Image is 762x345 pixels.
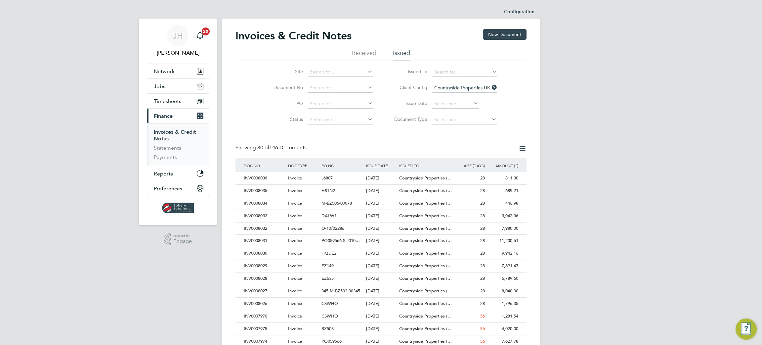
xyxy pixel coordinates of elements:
a: 20 [193,25,207,46]
span: 28 [480,225,485,231]
div: PO NO [320,158,364,173]
span: 56 [480,326,485,331]
span: 28 [480,250,485,256]
button: Engage Resource Center [736,319,757,340]
div: [DATE] [364,172,398,184]
div: INV0008035 [242,185,286,197]
span: Countryside Properties (… [399,200,452,206]
button: Jobs [147,79,209,93]
div: 7,691.47 [487,260,520,272]
span: O-10/02286 [321,225,344,231]
span: Invoice [288,250,302,256]
div: INV0007975 [242,323,286,335]
div: INV0008034 [242,197,286,210]
span: Countryside Properties (… [399,250,452,256]
span: 28 [480,275,485,281]
div: INV0008036 [242,172,286,184]
span: Network [154,68,175,74]
span: 56 [480,338,485,344]
h2: Invoices & Credit Notes [235,29,352,42]
span: Countryside Properties (… [399,213,452,219]
div: [DATE] [364,272,398,285]
span: 28 [480,263,485,269]
span: 28 [480,288,485,294]
div: [DATE] [364,285,398,297]
button: Finance [147,109,209,123]
span: Countryside Properties (… [399,338,452,344]
span: Countryside Properties (… [399,288,452,294]
div: INV0008031 [242,235,286,247]
input: Search for... [308,83,373,93]
span: Jobs [154,83,165,89]
div: [DATE] [364,323,398,335]
span: Timesheets [154,98,181,104]
div: [DATE] [364,235,398,247]
a: Go to home page [147,203,209,213]
div: 4,020.00 [487,323,520,335]
label: Document Type [389,116,427,122]
input: Search for... [308,68,373,77]
div: 1,281.54 [487,310,520,322]
span: Invoice [288,188,302,193]
div: [DATE] [364,310,398,322]
button: Network [147,64,209,78]
div: DOC NO [242,158,286,173]
div: 811.30 [487,172,520,184]
div: 8,040.00 [487,285,520,297]
span: Invoice [288,338,302,344]
div: 6,789.60 [487,272,520,285]
a: Payments [154,154,177,160]
nav: Main navigation [139,19,217,225]
span: Invoice [288,175,302,181]
span: EZ635 [321,275,334,281]
span: Powered by [173,233,192,239]
div: Showing [235,144,308,151]
span: Countryside Properties (… [399,326,452,331]
button: Reports [147,166,209,181]
a: Invoices & Credit Notes [154,129,196,142]
div: 9,942.16 [487,247,520,260]
div: INV0007976 [242,310,286,322]
li: Configuration [504,5,534,19]
span: EZ149 [321,263,334,269]
li: Issued [393,49,410,61]
div: DOC TYPE [286,158,320,173]
span: Countryside Properties (… [399,301,452,306]
div: Finance [147,123,209,166]
span: 20 [202,27,210,35]
span: 28 [480,200,485,206]
div: 3,042.36 [487,210,520,222]
button: Preferences [147,181,209,196]
input: Search for... [432,83,497,93]
div: 689.21 [487,185,520,197]
a: JH[PERSON_NAME] [147,25,209,57]
button: Timesheets [147,94,209,108]
span: HQUE2 [321,250,336,256]
input: Search for... [432,68,497,77]
div: AGE (DAYS) [453,158,487,173]
button: New Document [483,29,527,40]
input: Select one [432,115,497,124]
span: Countryside Properties (… [399,238,452,243]
span: 28 [480,213,485,219]
span: HSTN2 [321,188,335,193]
span: Reports [154,171,173,177]
div: AMOUNT (£) [487,158,520,173]
span: Invoice [288,301,302,306]
span: Preferences [154,185,182,192]
div: [DATE] [364,210,398,222]
span: Countryside Properties (… [399,175,452,181]
span: Countryside Properties (… [399,275,452,281]
div: [DATE] [364,247,398,260]
span: Invoice [288,313,302,319]
div: [DATE] [364,185,398,197]
span: 30 of [257,144,269,151]
span: Invoice [288,238,302,243]
span: J6807 [321,175,333,181]
span: Engage [173,239,192,244]
label: Site [265,69,303,74]
span: 28 [480,301,485,306]
span: Finance [154,113,173,119]
a: Statements [154,145,181,151]
div: [DATE] [364,298,398,310]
